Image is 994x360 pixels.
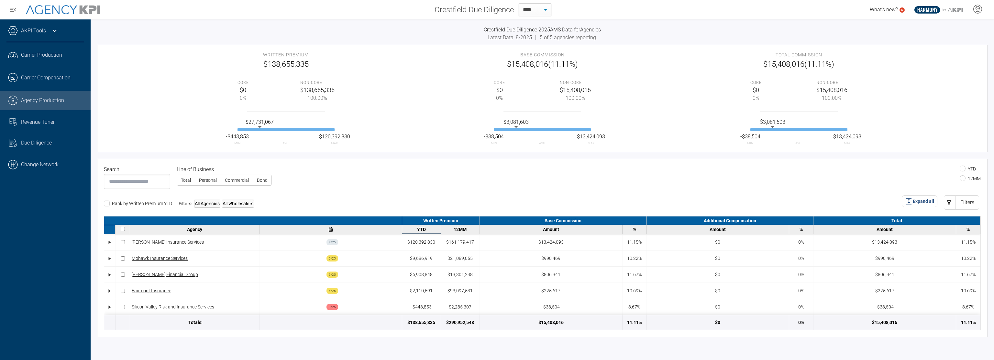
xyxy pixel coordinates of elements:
div: 11.15% [961,239,976,246]
div: • [107,301,112,313]
span: Expand all [913,198,934,205]
div: $290,952,548 [446,319,474,326]
span: Average value [503,118,529,126]
span: Due Diligence [21,139,52,147]
div: $138,655,335 [300,86,335,94]
label: Search [104,166,122,173]
div: $15,408,016 (11.11%) [494,58,591,70]
span: Max value [577,133,605,141]
a: [PERSON_NAME] Financial Group [132,271,198,278]
div: Additional Compensation [647,216,814,225]
div: Filters: [179,200,254,208]
div: Non-core [560,80,591,86]
span: Min value [226,133,249,141]
text: 5 [901,8,903,12]
div: 11.15% [627,239,642,246]
span: 5 of 5 agencies reporting. [540,34,597,41]
label: YTD [960,166,976,171]
div: 10.69% [627,287,642,294]
div: $0 [494,86,505,94]
div: 10.22% [627,255,642,262]
div: % [791,227,812,232]
div: • [107,285,112,296]
div: 8.67% [962,304,974,310]
span: Crestfield Due Diligence [484,27,538,33]
div: $13,424,093 [872,239,897,246]
span: 12 months data from the last reported month [454,227,467,232]
span: Min [491,141,497,145]
div: $225,617 [875,287,894,294]
div: $15,408,016 [538,319,564,326]
div: 11.67% [627,271,642,278]
div: Core [237,80,249,86]
div: Non-core [816,80,847,86]
div: $15,408,016 [560,86,591,94]
div: 0% [798,287,804,294]
div: 0% [750,94,762,102]
span: Carrier Production [21,51,62,59]
span: Revenue Tuner [21,118,55,126]
div: Base Commission [480,216,647,225]
div: $13,301,238 [447,271,473,278]
label: Commercial [221,175,253,185]
span: Max [331,141,338,145]
div: Core [750,80,762,86]
a: Fairmont Insurance [132,287,171,294]
div: $0 [750,86,762,94]
div: 0% [798,304,804,310]
span: Totals: [188,319,203,326]
div: $2,285,307 [449,304,471,310]
div: $93,097,531 [447,287,473,294]
div: 11.11% [627,319,642,326]
div: % [958,227,978,232]
label: 12MM [960,176,981,181]
div: 0% [798,239,804,246]
div: -$38,504 [876,304,894,310]
div: 0% [798,255,804,262]
div: YTD [404,227,439,232]
span: Max value [319,133,350,141]
div: $0 [715,319,720,326]
div: • [107,269,112,280]
div: Written Premium [402,216,480,225]
a: Silicon Valley Risk and Insurance Services [132,304,214,310]
div: 11.67% [961,271,976,278]
span: Min [747,141,753,145]
div: 10.22% [961,255,976,262]
span: Max [844,141,851,145]
div: Amount [481,227,621,232]
a: [PERSON_NAME] Insurance Services [132,239,204,246]
div: Amount [815,227,954,232]
div: % [624,227,645,232]
div: $0 [715,271,720,278]
div: $15,408,016 (11.11%) [750,58,847,70]
label: Bond [253,175,271,185]
div: 100.00% [816,94,847,102]
span: Average value [760,118,785,126]
div: 0% [237,94,249,102]
div: Total [813,216,980,225]
h3: Written Premium [237,52,335,58]
a: Mohawk Insurance Services [132,255,188,262]
button: Expand all [902,195,937,207]
div: 100.00% [560,94,591,102]
h3: Total Commission [750,52,847,58]
div: 3 / 25 [326,304,338,310]
span: Max value [833,133,861,141]
span: Latest Data: 8-2025 [488,34,532,41]
div: $806,341 [541,271,560,278]
div: $990,469 [541,255,560,262]
div: Non-core [300,80,335,86]
div: 0% [494,94,505,102]
div: $21,089,055 [447,255,473,262]
div: All Wholesalers [222,200,254,208]
img: AgencyKPI [26,5,100,15]
div: $0 [715,287,720,294]
span: Min [234,141,240,145]
div: 6 / 25 [326,272,338,278]
span: Avg [539,141,545,145]
div: 11.11% [961,319,976,326]
div: • [107,237,112,248]
a: 5 [900,7,905,13]
div: $0 [715,255,720,262]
